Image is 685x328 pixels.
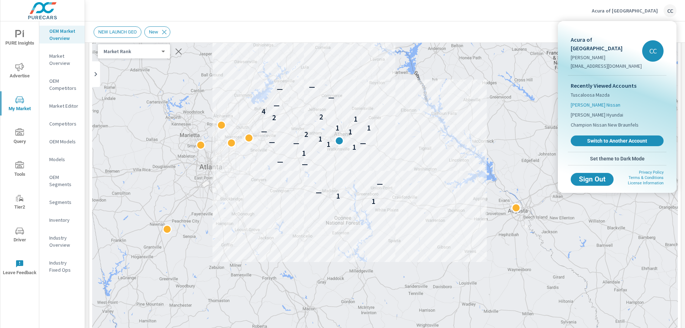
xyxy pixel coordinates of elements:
a: Switch to Another Account [571,135,664,146]
span: Set theme to Dark Mode [571,155,664,162]
span: Switch to Another Account [575,138,660,144]
div: CC [642,40,664,62]
a: Terms & Conditions [629,175,664,180]
span: Champion Nissan New Braunfels [571,121,639,128]
span: [PERSON_NAME] Nissan [571,101,620,108]
span: Sign Out [576,176,608,183]
span: Tuscaloosa Mazda [571,91,610,98]
a: Privacy Policy [639,170,664,175]
p: [PERSON_NAME] [571,54,642,61]
button: Set theme to Dark Mode [568,152,666,165]
p: [EMAIL_ADDRESS][DOMAIN_NAME] [571,62,642,70]
p: Acura of [GEOGRAPHIC_DATA] [571,35,642,52]
button: Sign Out [571,173,614,186]
span: [PERSON_NAME] Hyundai [571,111,623,118]
p: Recently Viewed Accounts [571,81,664,90]
a: License Information [628,181,664,185]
